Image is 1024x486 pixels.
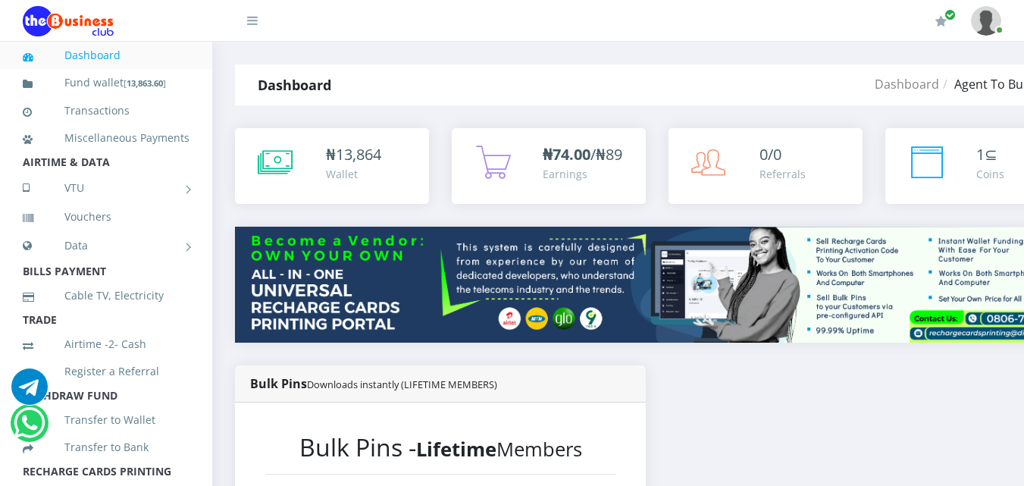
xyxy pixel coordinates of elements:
small: Downloads instantly (LIFETIME MEMBERS) [307,378,497,391]
i: Renew/Upgrade Subscription [935,15,947,27]
span: /₦89 [543,144,622,165]
div: ⊆ [976,143,1004,166]
a: Transfer to Wallet [23,403,189,437]
a: Cable TV, Electricity [23,278,189,313]
div: Referrals [759,166,806,182]
a: Register a Referral [23,354,189,389]
img: User [971,6,1001,36]
a: Airtime -2- Cash [23,327,189,362]
a: ₦74.00/₦89 Earnings [452,128,646,204]
small: [ ] [124,77,166,89]
a: Dashboard [23,38,189,73]
b: Lifetime [416,436,496,462]
b: 13,863.60 [127,77,163,89]
div: Wallet [326,166,381,182]
a: 0/0 Referrals [669,128,863,204]
a: Data [23,227,189,265]
span: 13,864 [336,144,381,165]
a: Transfer to Bank [23,430,189,465]
a: Transactions [23,93,189,128]
a: Dashboard [875,76,939,92]
img: Logo [23,6,114,36]
a: VTU [23,169,189,207]
h2: Bulk Pins - [265,433,615,462]
div: Earnings [543,166,622,182]
a: Chat for support [14,416,45,441]
b: ₦74.00 [543,144,590,165]
small: Members [416,436,582,462]
strong: Bulk Pins [250,375,497,392]
a: Miscellaneous Payments [23,121,189,155]
span: 1 [976,144,985,165]
div: ₦ [326,143,381,166]
a: ₦13,864 Wallet [235,128,429,204]
span: Renew/Upgrade Subscription [944,9,956,20]
a: Chat for support [11,380,48,405]
span: 0/0 [759,144,781,165]
div: Coins [976,166,1004,182]
a: Fund wallet[13,863.60] [23,65,189,101]
strong: Dashboard [258,76,331,94]
a: Vouchers [23,199,189,234]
